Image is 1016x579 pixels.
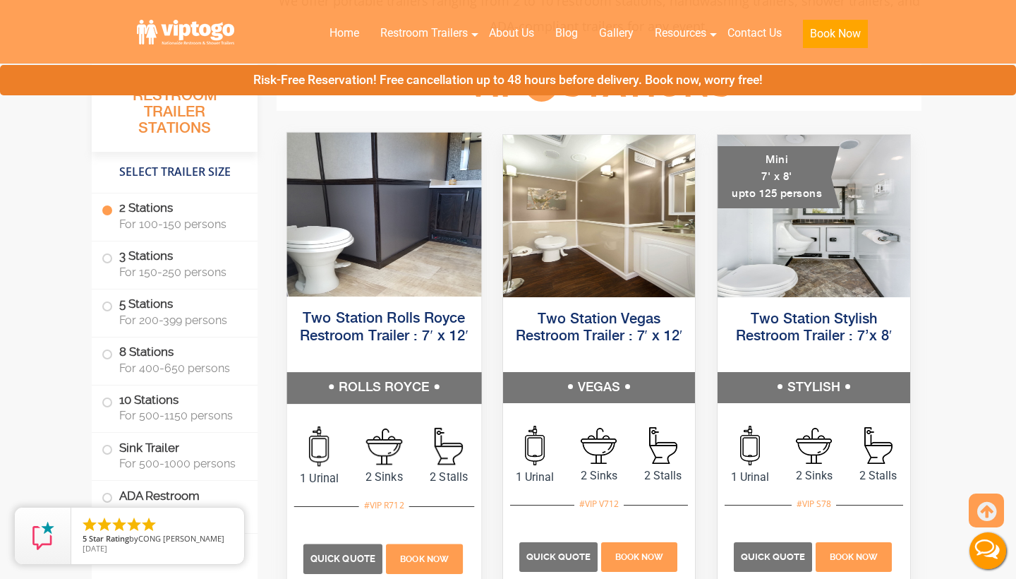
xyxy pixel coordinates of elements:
[796,428,832,464] img: an icon of sink
[102,338,248,381] label: 8 Stations
[102,433,248,477] label: Sink Trailer
[351,468,416,485] span: 2 Sinks
[814,549,894,563] a: Book Now
[734,549,814,563] a: Quick Quote
[644,18,717,49] a: Resources
[567,467,631,484] span: 2 Sinks
[102,481,248,529] label: ADA Restroom Trailers
[803,20,868,48] button: Book Now
[96,516,113,533] li: 
[138,533,224,544] span: CONG [PERSON_NAME]
[435,428,463,465] img: an icon of stall
[741,551,805,562] span: Quick Quote
[846,467,910,484] span: 2 Stalls
[736,312,892,344] a: Two Station Stylish Restroom Trailer : 7’x 8′
[830,552,878,562] span: Book Now
[588,18,644,49] a: Gallery
[400,554,449,564] span: Book Now
[416,468,481,485] span: 2 Stalls
[960,523,1016,579] button: Live Chat
[545,18,588,49] a: Blog
[574,495,624,513] div: #VIP V712
[102,386,248,429] label: 10 Stations
[287,133,481,297] img: Side view of two station restroom trailer with separate doors for males and females
[503,135,696,297] img: Side view of two station restroom trailer with separate doors for males and females
[370,18,478,49] a: Restroom Trailers
[519,549,600,563] a: Quick Quote
[366,428,403,465] img: an icon of sink
[119,217,241,231] span: For 100-150 persons
[140,516,157,533] li: 
[303,551,385,565] a: Quick Quote
[119,314,241,327] span: For 200-399 persons
[615,552,663,562] span: Book Now
[119,265,241,279] span: For 150-250 persons
[102,289,248,333] label: 5 Stations
[81,516,98,533] li: 
[631,467,695,484] span: 2 Stalls
[83,543,107,554] span: [DATE]
[83,535,233,544] span: by
[287,470,352,487] span: 1 Urinal
[864,427,893,464] img: an icon of stall
[92,159,258,186] h4: Select Trailer Size
[445,66,754,105] h3: VIP Stations
[718,146,840,208] div: Mini 7' x 8' upto 125 persons
[89,533,129,544] span: Star Rating
[300,311,468,343] a: Two Station Rolls Royce Restroom Trailer : 7′ x 12′
[718,135,910,297] img: A mini restroom trailer with two separate stations and separate doors for males and females
[287,372,481,403] h5: ROLLS ROYCE
[83,533,87,544] span: 5
[119,409,241,422] span: For 500-1150 persons
[478,18,545,49] a: About Us
[525,426,545,465] img: an icon of urinal
[717,18,792,49] a: Contact Us
[516,312,683,344] a: Two Station Vegas Restroom Trailer : 7′ x 12′
[29,522,57,550] img: Review Rating
[649,427,677,464] img: an icon of stall
[309,426,329,467] img: an icon of urinal
[310,554,375,564] span: Quick Quote
[385,551,465,565] a: Book Now
[102,241,248,285] label: 3 Stations
[102,193,248,237] label: 2 Stations
[119,362,241,375] span: For 400-650 persons
[503,372,696,403] h5: VEGAS
[599,549,679,563] a: Book Now
[503,469,567,486] span: 1 Urinal
[359,496,409,515] div: #VIP R712
[111,516,128,533] li: 
[119,457,241,470] span: For 500-1000 persons
[581,428,617,464] img: an icon of sink
[718,372,910,403] h5: STYLISH
[319,18,370,49] a: Home
[740,426,760,465] img: an icon of urinal
[792,18,878,56] a: Book Now
[782,467,846,484] span: 2 Sinks
[126,516,143,533] li: 
[792,495,836,513] div: #VIP S78
[92,67,258,152] h3: All Portable Restroom Trailer Stations
[718,469,782,486] span: 1 Urinal
[526,551,591,562] span: Quick Quote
